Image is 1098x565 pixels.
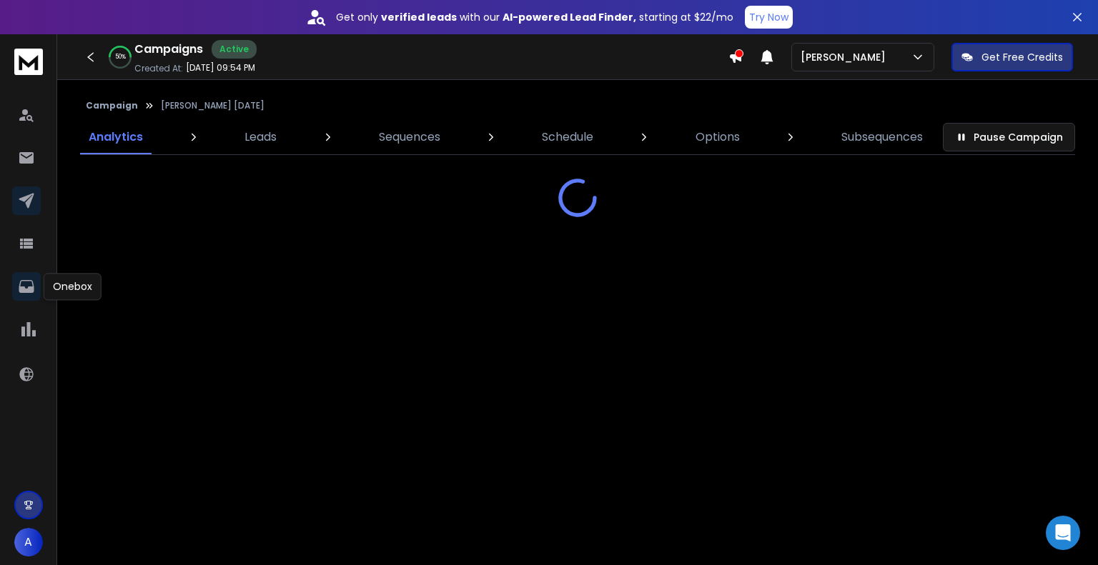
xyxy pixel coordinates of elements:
[943,123,1075,151] button: Pause Campaign
[1046,516,1080,550] div: Open Intercom Messenger
[745,6,793,29] button: Try Now
[533,120,602,154] a: Schedule
[379,129,440,146] p: Sequences
[841,129,923,146] p: Subsequences
[236,120,285,154] a: Leads
[14,528,43,556] button: A
[833,120,931,154] a: Subsequences
[44,273,102,300] div: Onebox
[80,120,152,154] a: Analytics
[981,50,1063,64] p: Get Free Credits
[749,10,788,24] p: Try Now
[951,43,1073,71] button: Get Free Credits
[801,50,891,64] p: [PERSON_NAME]
[134,63,183,74] p: Created At:
[503,10,636,24] strong: AI-powered Lead Finder,
[115,53,126,61] p: 50 %
[161,100,264,111] p: [PERSON_NAME] [DATE]
[696,129,740,146] p: Options
[14,49,43,75] img: logo
[336,10,733,24] p: Get only with our starting at $22/mo
[89,129,143,146] p: Analytics
[244,129,277,146] p: Leads
[186,62,255,74] p: [DATE] 09:54 PM
[687,120,748,154] a: Options
[134,41,203,58] h1: Campaigns
[381,10,457,24] strong: verified leads
[86,100,138,111] button: Campaign
[542,129,593,146] p: Schedule
[212,40,257,59] div: Active
[370,120,449,154] a: Sequences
